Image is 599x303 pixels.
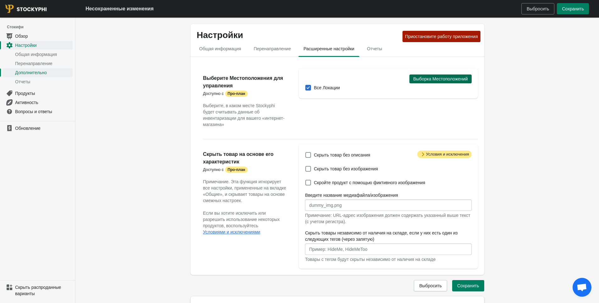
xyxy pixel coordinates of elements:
[314,85,340,90] ya-tr-span: Все Локации
[199,46,241,51] ya-tr-span: Общая информация
[305,257,435,262] ya-tr-span: Товары с тегом будут скрыты независимо от наличия на складе
[405,34,478,39] ya-tr-span: Приостановите работу приложения
[15,61,53,66] ya-tr-span: Перенаправление
[305,230,458,242] ya-tr-span: Скрыть товары независимо от наличия на складе, если у них есть один из следующих тегов (через зап...
[409,74,471,83] button: Выборка Местоположений
[228,167,245,172] strong: Про-план
[7,25,24,29] ya-tr-span: Стокифи
[3,31,73,41] a: Обзор
[15,43,37,48] ya-tr-span: Настройки
[361,41,388,57] button: отчеты
[15,285,61,296] ya-tr-span: Скрыть распроданные варианты
[203,75,283,88] ya-tr-span: Выберите Местоположения для управления
[15,34,28,39] ya-tr-span: Обзор
[305,193,398,198] ya-tr-span: Введите название медиафайла/изображения
[203,91,224,96] ya-tr-span: Доступно с
[203,211,280,228] ya-tr-span: Если вы хотите исключить или разрешить использование некоторых продуктов, воспользуйтесь
[457,283,479,288] span: Сохранить
[228,91,245,96] ya-tr-span: Про-план
[3,77,73,86] a: Отчеты
[3,124,73,133] a: Обновление
[203,179,286,203] ya-tr-span: Примечание. Эта функция игнорирует все настройки, примененные на вкладке «Общие», и скрывает това...
[573,278,591,297] a: Open chat
[314,166,378,171] ya-tr-span: Скрыть товар без изображения
[305,213,470,224] ya-tr-span: Примечание: URL-адрес изображения должен содержать указанный выше текст (с учетом регистра).
[414,280,447,291] button: Выбросить
[203,229,260,234] button: Условиями и исключениями
[402,31,480,42] button: Приостановите работу приложения
[247,41,297,57] button: перенаправление
[3,283,73,298] a: Скрыть распроданные варианты
[562,6,584,11] ya-tr-span: Сохранить
[15,126,41,131] ya-tr-span: Обновление
[15,91,35,96] ya-tr-span: Продукты
[15,70,47,75] ya-tr-span: Дополнительно
[3,89,73,98] a: Продукты
[303,46,354,51] ya-tr-span: Расширенные настройки
[557,3,589,14] button: Сохранить
[203,167,224,172] span: Доступно с
[367,46,382,51] ya-tr-span: Отчеты
[15,109,52,114] ya-tr-span: Вопросы и ответы
[15,79,30,84] ya-tr-span: Отчеты
[15,100,38,105] ya-tr-span: Активность
[521,3,555,14] button: Выбросить
[314,152,370,157] ya-tr-span: Скрыть товар без описания
[305,244,471,255] input: Пример: HideMe, HideMeToo
[3,68,73,77] a: Дополнительно
[3,107,73,116] a: Вопросы и ответы
[203,103,285,127] ya-tr-span: Выберите, в каком месте Stockyphi будет считывать данные об инвентаризации для вашего «интернет-м...
[527,6,549,11] ya-tr-span: Выбросить
[3,98,73,107] a: Активность
[15,52,57,57] ya-tr-span: Общая информация
[86,6,154,11] ya-tr-span: Несохраненные изменения
[413,76,468,81] ya-tr-span: Выборка Местоположений
[197,30,243,40] ya-tr-span: Настройки
[3,59,73,68] a: Перенаправление
[305,200,471,211] input: dummy_img.png
[254,46,291,51] ya-tr-span: Перенаправление
[452,280,484,291] button: Сохранить
[193,41,247,57] button: Общая информация
[314,180,425,185] ya-tr-span: Скройте продукт с помощью фиктивного изображения
[3,41,73,50] a: Настройки
[203,151,274,164] ya-tr-span: Скрыть товар на основе его характеристик
[191,57,484,275] div: Расширенные настройки
[3,50,73,59] a: Общая информация
[297,41,361,57] button: Расширенные настройки
[419,283,442,288] span: Выбросить
[426,152,469,157] ya-tr-span: Условия и исключения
